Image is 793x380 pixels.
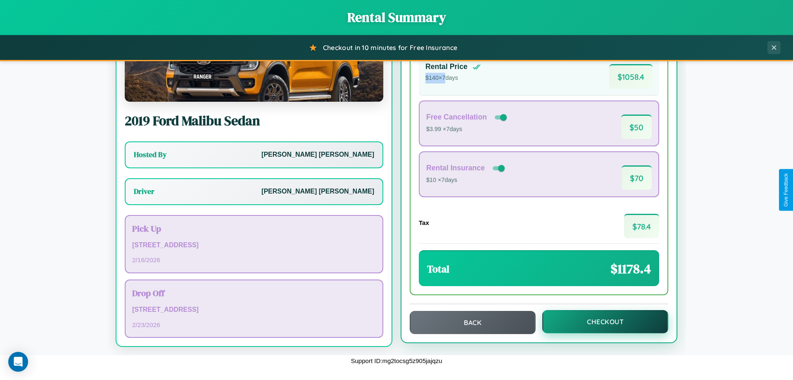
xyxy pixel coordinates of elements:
[622,165,652,190] span: $ 70
[610,260,651,278] span: $ 1178.4
[132,287,376,299] h3: Drop Off
[427,262,449,276] h3: Total
[261,186,374,198] p: [PERSON_NAME] [PERSON_NAME]
[134,150,166,160] h3: Hosted By
[134,186,154,196] h3: Driver
[419,219,429,226] h4: Tax
[425,62,468,71] h4: Rental Price
[426,124,508,135] p: $3.99 × 7 days
[609,64,653,88] span: $ 1058.4
[426,113,487,122] h4: Free Cancellation
[783,173,789,207] div: Give Feedback
[621,115,652,139] span: $ 50
[410,311,536,334] button: Back
[132,304,376,316] p: [STREET_ADDRESS]
[351,355,442,366] p: Support ID: mg2tocsg5z905jajqzu
[132,254,376,265] p: 2 / 16 / 2026
[323,43,457,52] span: Checkout in 10 minutes for Free Insurance
[8,8,785,26] h1: Rental Summary
[132,239,376,251] p: [STREET_ADDRESS]
[132,319,376,330] p: 2 / 23 / 2026
[426,164,485,172] h4: Rental Insurance
[261,149,374,161] p: [PERSON_NAME] [PERSON_NAME]
[624,214,659,238] span: $ 78.4
[426,175,506,186] p: $10 × 7 days
[8,352,28,372] div: Open Intercom Messenger
[425,73,481,84] p: $ 140 × 7 days
[542,310,668,333] button: Checkout
[125,112,383,130] h2: 2019 Ford Malibu Sedan
[132,222,376,234] h3: Pick Up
